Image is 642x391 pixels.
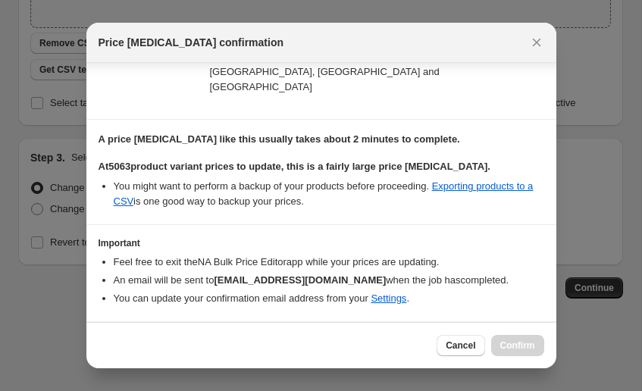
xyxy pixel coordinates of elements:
button: Close [526,32,547,53]
h3: Important [99,237,544,249]
b: [EMAIL_ADDRESS][DOMAIN_NAME] [214,274,386,286]
li: You can update your confirmation email address from your . [114,291,544,306]
a: Settings [371,292,406,304]
li: You might want to perform a backup of your products before proceeding. is one good way to backup ... [114,179,544,209]
dd: [GEOGRAPHIC_DATA], [GEOGRAPHIC_DATA], [GEOGRAPHIC_DATA], [GEOGRAPHIC_DATA], [GEOGRAPHIC_DATA], [G... [210,21,544,107]
b: At 5063 product variant prices to update, this is a fairly large price [MEDICAL_DATA]. [99,161,490,172]
b: A price [MEDICAL_DATA] like this usually takes about 2 minutes to complete. [99,133,460,145]
span: Price [MEDICAL_DATA] confirmation [99,35,284,50]
li: An email will be sent to when the job has completed . [114,273,544,288]
span: Cancel [446,339,475,352]
button: Cancel [437,335,484,356]
li: Feel free to exit the NA Bulk Price Editor app while your prices are updating. [114,255,544,270]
